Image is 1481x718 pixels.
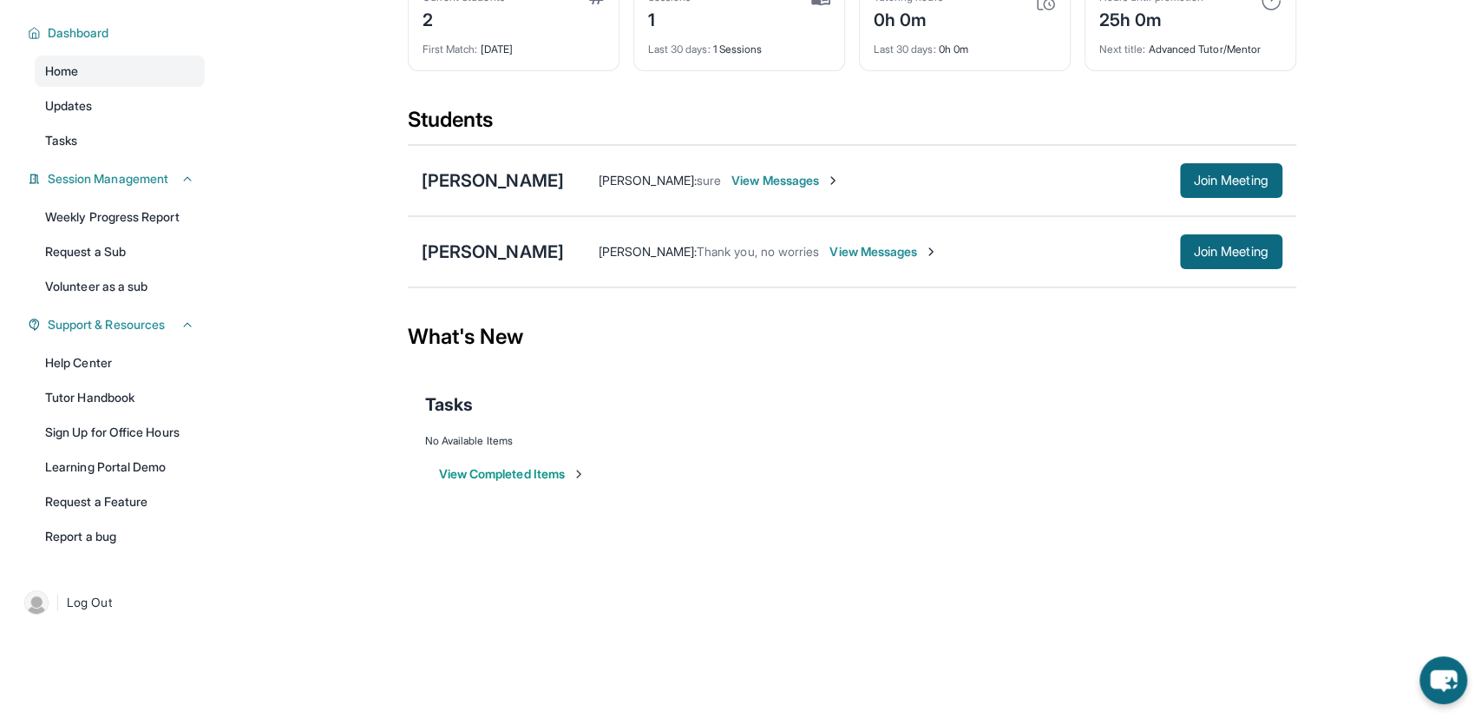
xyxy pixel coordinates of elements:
a: Updates [35,90,205,122]
a: Tasks [35,125,205,156]
span: Last 30 days : [874,43,936,56]
span: | [56,592,60,613]
a: Weekly Progress Report [35,201,205,233]
span: Session Management [48,170,168,188]
div: Students [408,106,1296,144]
div: [DATE] [423,32,605,56]
span: Last 30 days : [648,43,711,56]
div: 0h 0m [874,32,1056,56]
span: Home [45,63,78,80]
a: Learning Portal Demo [35,451,205,483]
a: Home [35,56,205,87]
div: Advanced Tutor/Mentor [1099,32,1281,56]
div: No Available Items [425,434,1279,448]
a: Request a Sub [35,236,205,267]
div: 2 [423,4,505,32]
span: Tasks [45,132,77,149]
div: 25h 0m [1099,4,1203,32]
span: Dashboard [48,24,109,42]
a: Report a bug [35,521,205,552]
img: Chevron-Right [826,174,840,188]
span: Next title : [1099,43,1146,56]
span: View Messages [731,172,840,189]
span: [PERSON_NAME] : [599,173,697,188]
button: Join Meeting [1180,234,1282,269]
div: 1 Sessions [648,32,830,56]
span: Join Meeting [1194,175,1268,186]
button: Join Meeting [1180,163,1282,198]
div: What's New [408,299,1296,375]
span: Log Out [67,594,112,611]
a: |Log Out [17,583,205,622]
a: Tutor Handbook [35,382,205,413]
span: Thank you, no worries [697,244,819,259]
span: View Messages [829,243,938,260]
a: Help Center [35,347,205,379]
button: Dashboard [41,24,194,42]
span: Updates [45,97,93,115]
span: Tasks [425,392,473,417]
div: 0h 0m [874,4,943,32]
span: Support & Resources [48,316,165,333]
div: [PERSON_NAME] [422,168,564,193]
span: [PERSON_NAME] : [599,244,697,259]
button: View Completed Items [439,465,586,483]
div: 1 [648,4,691,32]
img: Chevron-Right [924,245,938,259]
span: First Match : [423,43,478,56]
span: sure [697,173,721,188]
div: [PERSON_NAME] [422,240,564,264]
a: Volunteer as a sub [35,271,205,302]
span: Join Meeting [1194,247,1268,257]
button: Session Management [41,170,194,188]
img: user-img [24,590,49,615]
a: Request a Feature [35,486,205,517]
button: chat-button [1419,656,1467,704]
button: Support & Resources [41,316,194,333]
a: Sign Up for Office Hours [35,417,205,448]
